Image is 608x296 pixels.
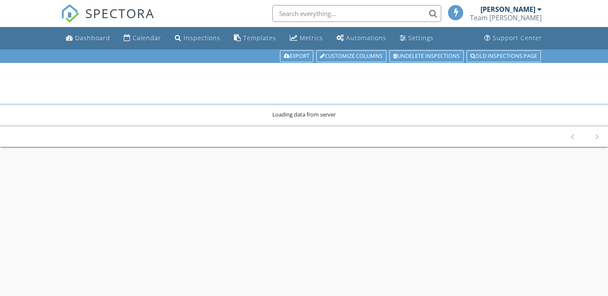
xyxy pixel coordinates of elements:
[61,11,155,29] a: SPECTORA
[280,50,313,62] a: Export
[133,34,161,42] div: Calendar
[389,50,464,62] a: Undelete inspections
[62,30,114,46] a: Dashboard
[470,14,542,22] div: Team Rigoli
[493,34,542,42] div: Support Center
[120,30,165,46] a: Calendar
[467,50,541,62] a: Old inspections page
[408,34,434,42] div: Settings
[396,30,437,46] a: Settings
[243,34,276,42] div: Templates
[480,5,535,14] div: [PERSON_NAME]
[333,30,390,46] a: Automations (Basic)
[61,4,79,23] img: The Best Home Inspection Software - Spectora
[346,34,386,42] div: Automations
[75,34,110,42] div: Dashboard
[85,4,155,22] span: SPECTORA
[300,34,323,42] div: Metrics
[184,34,220,42] div: Inspections
[316,50,386,62] a: Customize Columns
[481,30,546,46] a: Support Center
[286,30,326,46] a: Metrics
[272,5,441,22] input: Search everything...
[231,30,280,46] a: Templates
[171,30,224,46] a: Inspections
